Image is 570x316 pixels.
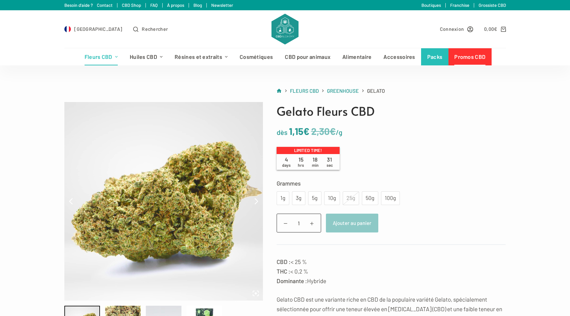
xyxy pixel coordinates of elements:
span: hrs [298,163,304,167]
a: Newsletter [211,2,233,8]
a: CBD pour animaux [279,48,337,65]
div: 1g [281,194,285,203]
a: Promos CBD [448,48,492,65]
label: Grammes [277,178,506,188]
a: Huiles CBD [124,48,168,65]
div: 5g [312,194,317,203]
img: flowers-greenhouse-gelato-product-v6 [64,102,263,301]
img: CBD Alchemy [271,14,298,45]
a: FAQ [150,2,158,8]
p: Limited time! [277,147,340,154]
a: Cosmétiques [234,48,279,65]
a: Fleurs CBD [290,87,319,95]
p: < 25 % < 0,2 % Hybride [277,257,506,286]
a: CBD Shop [122,2,141,8]
div: 10g [328,194,336,203]
span: sec [327,163,333,167]
span: Rechercher [142,25,168,33]
button: Ouvrir le formulaire de recherche [133,25,168,33]
a: À propos [167,2,184,8]
span: 18 [308,156,322,168]
a: Franchise [450,2,469,8]
a: Besoin d'aide ? Contact [64,2,113,8]
span: € [494,26,497,32]
strong: CBD : [277,258,291,265]
a: Greenhouse [327,87,359,95]
strong: Dominante : [277,277,307,284]
bdi: 1,15 [289,125,309,137]
bdi: 2,30 [311,125,336,137]
span: Greenhouse [327,88,359,94]
strong: THC : [277,268,290,275]
span: Fleurs CBD [290,88,319,94]
div: 3g [296,194,301,203]
span: 31 [322,156,337,168]
span: Connexion [440,25,464,33]
img: FR Flag [64,26,71,33]
span: 15 [294,156,308,168]
a: Accessoires [378,48,421,65]
a: Select Country [64,25,123,33]
button: Ajouter au panier [326,214,378,232]
bdi: 0,00 [484,26,497,32]
a: Fleurs CBD [78,48,124,65]
span: € [303,125,309,137]
a: Blog [193,2,202,8]
span: dès [277,128,288,136]
a: Grossiste CBD [479,2,506,8]
a: Alimentaire [337,48,378,65]
a: Résines et extraits [169,48,234,65]
span: Gelato [367,87,385,95]
span: 4 [279,156,294,168]
input: Quantité de produits [277,214,321,232]
span: € [330,125,336,137]
div: 100g [385,194,396,203]
h1: Gelato Fleurs CBD [277,102,506,120]
span: [GEOGRAPHIC_DATA] [74,25,122,33]
span: min [312,163,319,167]
a: Boutiques [421,2,441,8]
a: Connexion [440,25,473,33]
span: days [282,163,291,167]
span: /g [336,128,342,136]
a: Packs [421,48,448,65]
nav: Menu d’en-tête [78,48,492,65]
a: Panier d’achat [484,25,506,33]
div: 50g [366,194,374,203]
